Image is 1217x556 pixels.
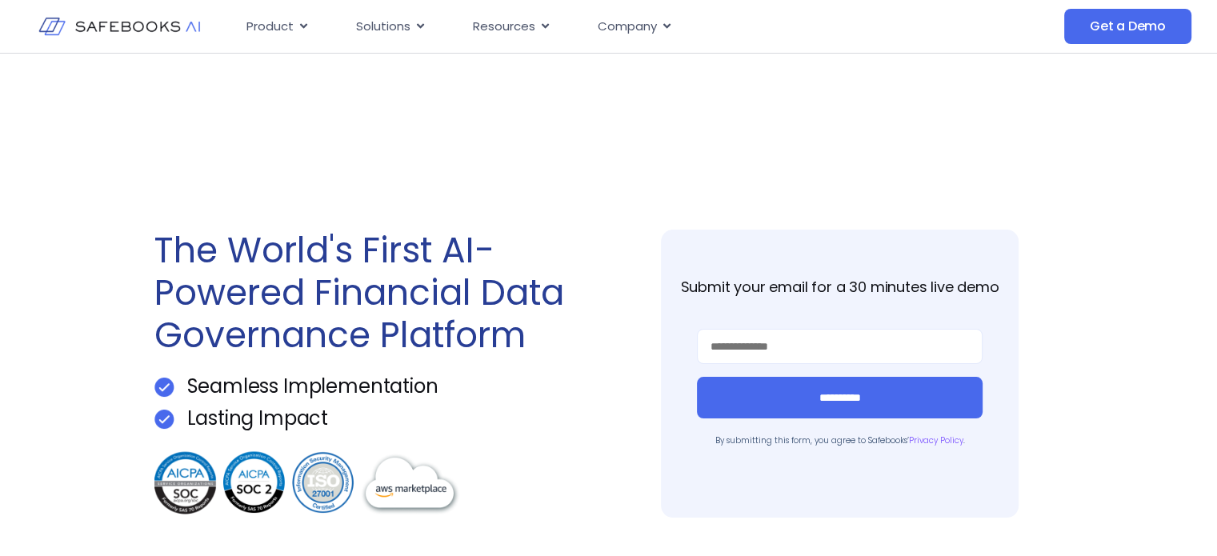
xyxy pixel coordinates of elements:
p: Lasting Impact [187,409,328,428]
img: Get a Demo 3 [154,449,462,518]
div: Menu Toggle [234,11,926,42]
p: Seamless Implementation [187,377,438,396]
a: Privacy Policy [909,434,963,446]
span: Get a Demo [1090,18,1166,34]
strong: Submit your email for a 30 minutes live demo [680,277,999,297]
h1: The World's First AI-Powered Financial Data Governance Platform [154,230,601,356]
span: Solutions [356,18,410,36]
nav: Menu [234,11,926,42]
img: Get a Demo 1 [154,410,174,429]
span: Company [598,18,657,36]
span: Product [246,18,294,36]
a: Get a Demo [1064,9,1191,44]
span: Resources [473,18,535,36]
img: Get a Demo 1 [154,378,174,397]
p: By submitting this form, you agree to Safebooks’ . [697,434,983,446]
